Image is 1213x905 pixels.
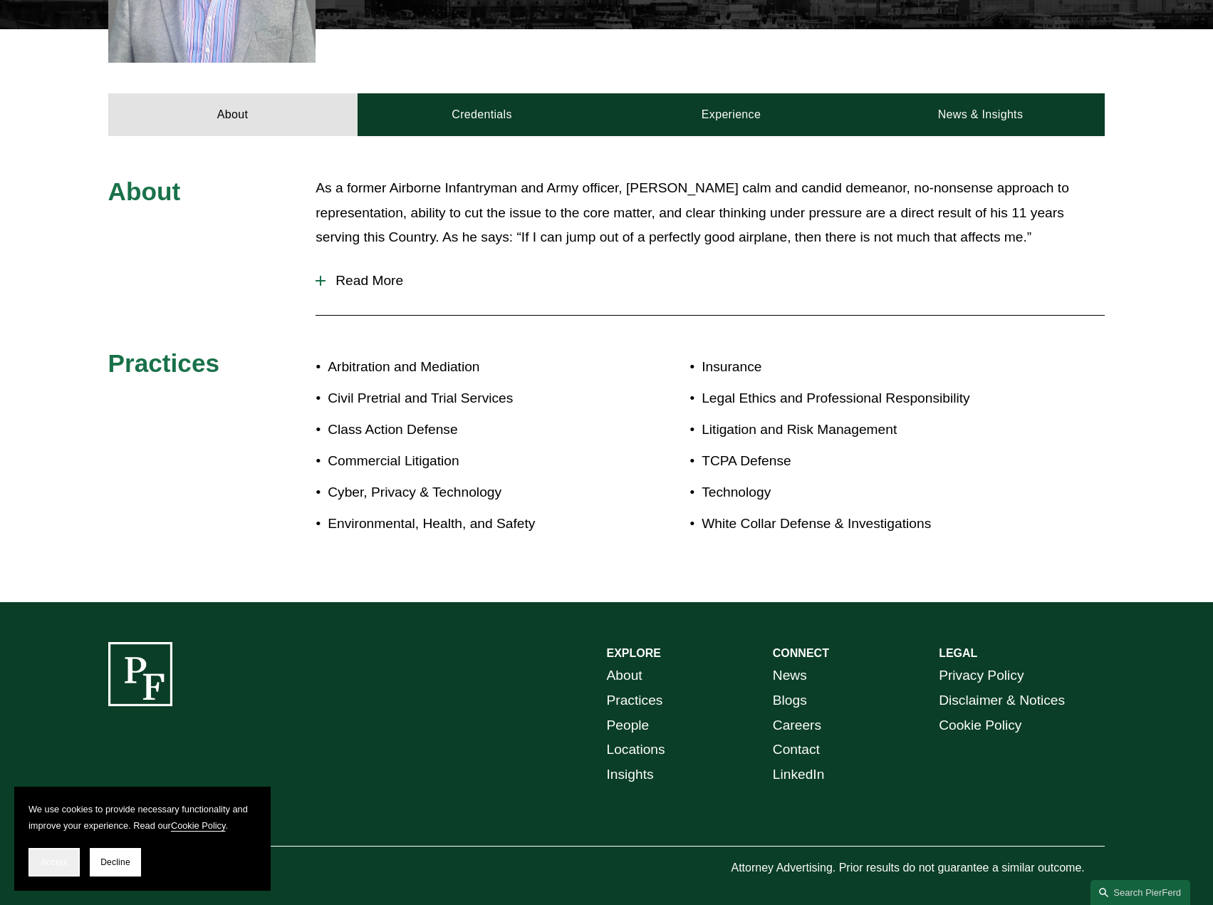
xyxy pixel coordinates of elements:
[100,857,130,867] span: Decline
[328,480,606,505] p: Cyber, Privacy & Technology
[358,93,607,136] a: Credentials
[328,418,606,443] p: Class Action Defense
[702,386,1022,411] p: Legal Ethics and Professional Responsibility
[939,688,1065,713] a: Disclaimer & Notices
[108,93,358,136] a: About
[28,801,256,834] p: We use cookies to provide necessary functionality and improve your experience. Read our .
[939,713,1021,738] a: Cookie Policy
[702,418,1022,443] p: Litigation and Risk Management
[328,355,606,380] p: Arbitration and Mediation
[607,647,661,659] strong: EXPLORE
[773,713,821,738] a: Careers
[316,176,1105,250] p: As a former Airborne Infantryman and Army officer, [PERSON_NAME] calm and candid demeanor, no-non...
[1090,880,1190,905] a: Search this site
[702,355,1022,380] p: Insurance
[171,820,226,831] a: Cookie Policy
[316,262,1105,299] button: Read More
[773,762,825,787] a: LinkedIn
[607,762,654,787] a: Insights
[28,848,80,876] button: Accept
[607,688,663,713] a: Practices
[773,738,820,762] a: Contact
[328,386,606,411] p: Civil Pretrial and Trial Services
[607,713,650,738] a: People
[773,688,807,713] a: Blogs
[702,512,1022,537] p: White Collar Defense & Investigations
[108,177,181,205] span: About
[607,738,665,762] a: Locations
[702,480,1022,505] p: Technology
[328,449,606,474] p: Commercial Litigation
[607,663,642,688] a: About
[731,858,1105,879] p: Attorney Advertising. Prior results do not guarantee a similar outcome.
[90,848,141,876] button: Decline
[328,512,606,537] p: Environmental, Health, and Safety
[326,273,1105,289] span: Read More
[41,857,68,867] span: Accept
[773,647,829,659] strong: CONNECT
[108,349,220,377] span: Practices
[939,663,1024,688] a: Privacy Policy
[939,647,977,659] strong: LEGAL
[855,93,1105,136] a: News & Insights
[773,663,807,688] a: News
[14,787,271,891] section: Cookie banner
[702,449,1022,474] p: TCPA Defense
[607,93,856,136] a: Experience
